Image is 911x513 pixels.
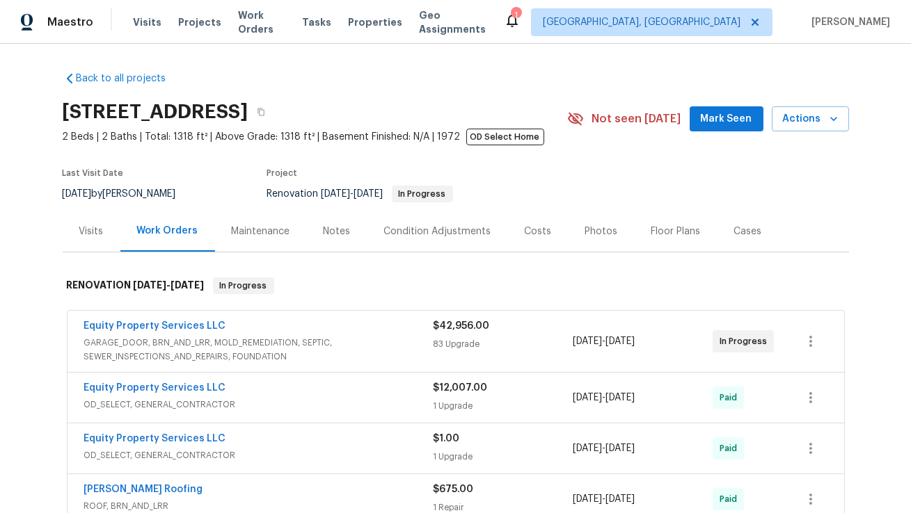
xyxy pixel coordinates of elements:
span: $1.00 [434,434,460,443]
span: [DATE] [573,443,602,453]
span: [DATE] [573,336,602,346]
div: Condition Adjustments [384,225,491,238]
div: Photos [585,225,618,238]
div: Notes [324,225,351,238]
div: Work Orders [137,224,198,238]
span: ROOF, BRN_AND_LRR [84,499,434,513]
span: Mark Seen [701,111,752,128]
span: Paid [720,391,743,405]
div: 1 [511,8,521,22]
span: OD Select Home [466,129,544,145]
span: [DATE] [354,189,383,199]
span: [DATE] [322,189,351,199]
span: [GEOGRAPHIC_DATA], [GEOGRAPHIC_DATA] [543,15,740,29]
button: Copy Address [248,99,274,124]
span: Geo Assignments [419,8,487,36]
span: In Progress [393,190,452,198]
span: Work Orders [238,8,285,36]
a: Equity Property Services LLC [84,383,226,393]
h2: [STREET_ADDRESS] [63,105,248,119]
span: [DATE] [605,443,635,453]
span: Projects [178,15,221,29]
button: Mark Seen [690,106,763,132]
span: [DATE] [605,494,635,504]
span: [DATE] [63,189,92,199]
span: - [573,492,635,506]
a: Equity Property Services LLC [84,321,226,331]
div: Visits [79,225,104,238]
div: by [PERSON_NAME] [63,186,193,202]
span: Properties [348,15,402,29]
span: [DATE] [134,280,167,290]
span: - [322,189,383,199]
span: Paid [720,441,743,455]
span: Tasks [302,17,331,27]
span: Project [267,169,298,177]
span: - [573,334,635,348]
span: [DATE] [573,494,602,504]
span: $675.00 [434,484,474,494]
span: Last Visit Date [63,169,124,177]
span: In Progress [214,279,273,293]
div: Maintenance [232,225,290,238]
button: Actions [772,106,849,132]
h6: RENOVATION [67,277,205,294]
span: Visits [133,15,161,29]
span: [DATE] [573,393,602,402]
span: In Progress [720,334,773,348]
div: Costs [525,225,552,238]
span: [DATE] [171,280,205,290]
div: RENOVATION [DATE]-[DATE]In Progress [63,263,849,308]
span: $42,956.00 [434,321,490,331]
span: Paid [720,492,743,506]
div: Floor Plans [651,225,701,238]
a: Equity Property Services LLC [84,434,226,443]
div: 1 Upgrade [434,399,573,413]
span: $12,007.00 [434,383,488,393]
div: Cases [734,225,762,238]
span: Not seen [DATE] [592,112,681,126]
span: Maestro [47,15,93,29]
span: - [573,441,635,455]
span: - [134,280,205,290]
div: 83 Upgrade [434,337,573,351]
span: OD_SELECT, GENERAL_CONTRACTOR [84,398,434,412]
span: GARAGE_DOOR, BRN_AND_LRR, MOLD_REMEDIATION, SEPTIC, SEWER_INSPECTIONS_AND_REPAIRS, FOUNDATION [84,336,434,364]
span: Renovation [267,189,453,199]
a: [PERSON_NAME] Roofing [84,484,203,494]
div: 1 Upgrade [434,450,573,464]
span: - [573,391,635,405]
span: OD_SELECT, GENERAL_CONTRACTOR [84,448,434,462]
span: [PERSON_NAME] [806,15,890,29]
a: Back to all projects [63,72,196,85]
span: Actions [783,111,838,128]
span: [DATE] [605,393,635,402]
span: 2 Beds | 2 Baths | Total: 1318 ft² | Above Grade: 1318 ft² | Basement Finished: N/A | 1972 [63,130,567,144]
span: [DATE] [605,336,635,346]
